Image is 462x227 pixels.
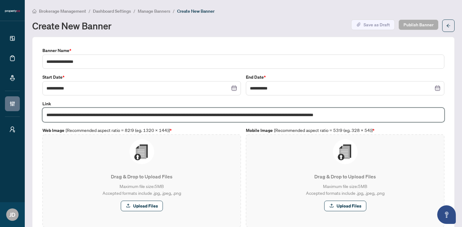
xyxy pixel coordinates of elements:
[133,201,158,211] span: Upload Files
[9,126,15,133] span: user-switch
[129,139,154,164] img: File Upload
[177,8,215,14] span: Create New Banner
[47,183,236,196] p: Maximum file size: 5 MB Accepted formats include .jpg, .jpeg, .png
[121,201,163,211] button: Upload Files
[251,183,439,196] p: Maximum file size: 5 MB Accepted formats include .jpg, .jpeg, .png
[32,9,37,13] span: home
[32,21,111,31] h1: Create New Banner
[446,24,451,28] span: arrow-left
[337,201,361,211] span: Upload Files
[246,74,444,81] label: End Date
[42,74,241,81] label: Start Date
[5,9,20,13] img: logo
[66,127,170,133] span: [Recommended aspect ratio = 82:9 (eg. 1320 X 144)]
[9,210,15,219] span: JD
[324,201,366,211] button: Upload Files
[42,134,241,216] span: File UploadDrag & Drop to Upload FilesMaximum file size:5MBAccepted formats include .jpg, .jpeg, ...
[246,127,444,134] label: Mobile Image
[173,7,175,15] li: /
[399,20,438,30] button: Publish Banner
[42,100,444,107] label: Link
[133,7,135,15] li: /
[333,139,358,164] img: File Upload
[39,8,86,14] span: Brokerage Management
[42,127,241,134] label: Web Image
[89,7,90,15] li: /
[351,20,395,30] button: Save as Draft
[274,127,373,133] span: [Recommended aspect ratio = 53:9 (eg. 328 X 54)]
[437,205,456,224] button: Open asap
[138,8,170,14] span: Manage Banners
[42,47,444,54] label: Banner Name
[47,173,236,180] p: Drag & Drop to Upload Files
[246,134,444,216] span: File UploadDrag & Drop to Upload FilesMaximum file size:5MBAccepted formats include .jpg, .jpeg, ...
[93,8,131,14] span: Dashboard Settings
[251,173,439,180] p: Drag & Drop to Upload Files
